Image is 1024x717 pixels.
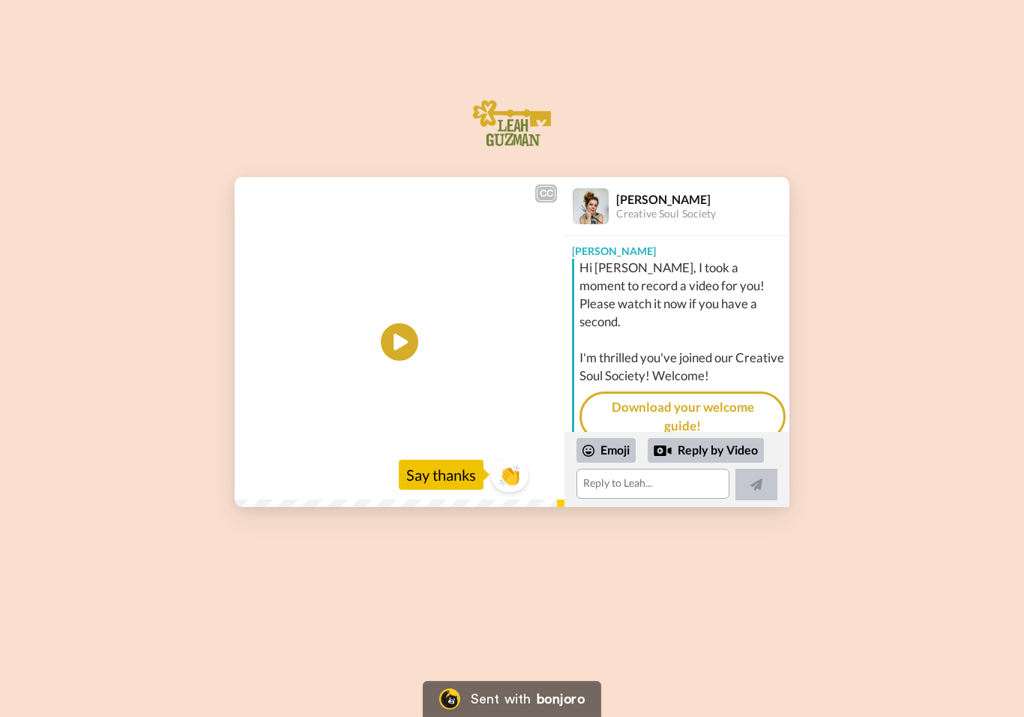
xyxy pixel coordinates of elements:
[469,94,555,154] img: Welcome committee logo
[616,208,789,220] div: Creative Soul Society
[576,438,636,462] div: Emoji
[536,471,551,486] img: Full screen
[616,192,789,206] div: [PERSON_NAME]
[399,460,484,490] div: Say thanks
[491,458,528,492] button: 👏
[579,391,786,442] a: Download your welcome guide!
[573,188,609,224] img: Profile Image
[648,438,764,463] div: Reply by Video
[579,259,786,385] div: Hi [PERSON_NAME], I took a moment to record a video for you! Please watch it now if you have a se...
[537,186,555,201] div: CC
[245,469,271,487] span: 0:00
[283,469,309,487] span: 0:48
[564,236,789,259] div: [PERSON_NAME]
[274,469,280,487] span: /
[491,463,528,487] span: 👏
[654,442,672,460] div: Reply by Video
